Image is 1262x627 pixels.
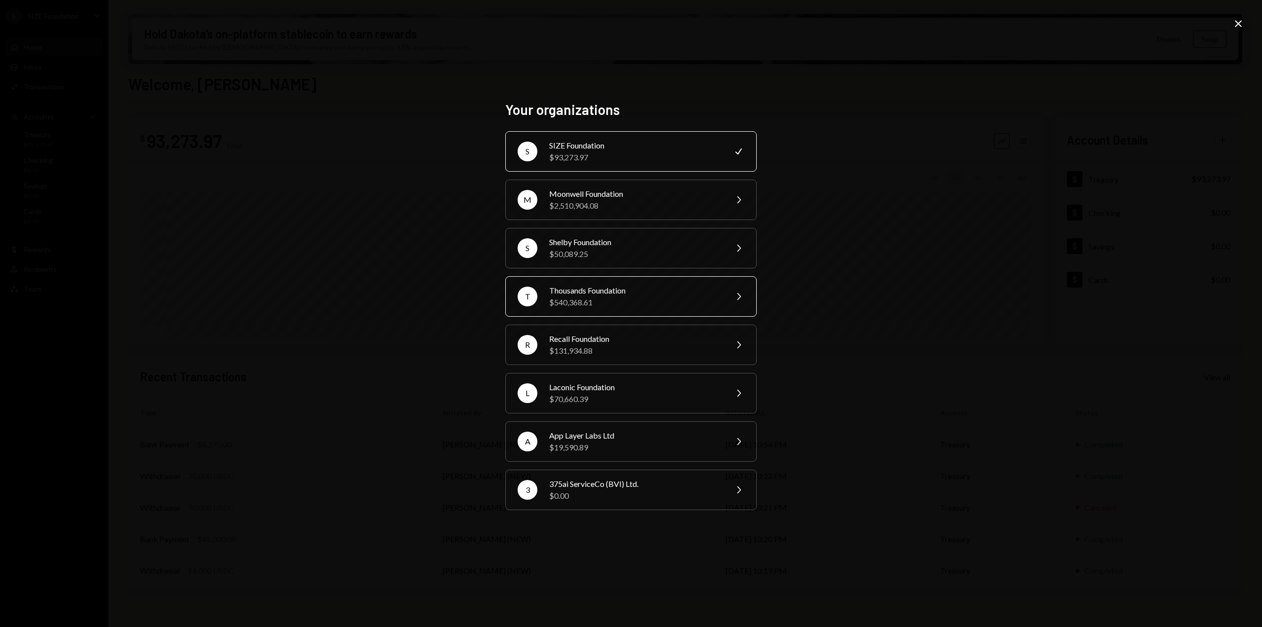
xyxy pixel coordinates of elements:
[549,248,721,260] div: $50,089.25
[505,100,757,119] h2: Your organizations
[549,345,721,357] div: $131,934.88
[549,478,721,490] div: 375ai ServiceCo (BVI) Ltd.
[549,151,721,163] div: $93,273.97
[505,228,757,268] button: SShelby Foundation$50,089.25
[549,393,721,405] div: $70,660.39
[549,490,721,502] div: $0.00
[549,442,721,453] div: $19,590.89
[549,430,721,442] div: App Layer Labs Ltd
[549,140,721,151] div: SIZE Foundation
[518,432,537,451] div: A
[549,333,721,345] div: Recall Foundation
[505,421,757,462] button: AApp Layer Labs Ltd$19,590.89
[549,381,721,393] div: Laconic Foundation
[505,325,757,365] button: RRecall Foundation$131,934.88
[549,296,721,308] div: $540,368.61
[549,200,721,212] div: $2,510,904.08
[518,190,537,210] div: M
[505,180,757,220] button: MMoonwell Foundation$2,510,904.08
[505,373,757,413] button: LLaconic Foundation$70,660.39
[549,188,721,200] div: Moonwell Foundation
[505,131,757,172] button: SSIZE Foundation$93,273.97
[518,480,537,500] div: 3
[518,383,537,403] div: L
[518,335,537,355] div: R
[518,142,537,161] div: S
[505,276,757,317] button: TThousands Foundation$540,368.61
[518,238,537,258] div: S
[518,287,537,306] div: T
[549,285,721,296] div: Thousands Foundation
[549,236,721,248] div: Shelby Foundation
[505,470,757,510] button: 3375ai ServiceCo (BVI) Ltd.$0.00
